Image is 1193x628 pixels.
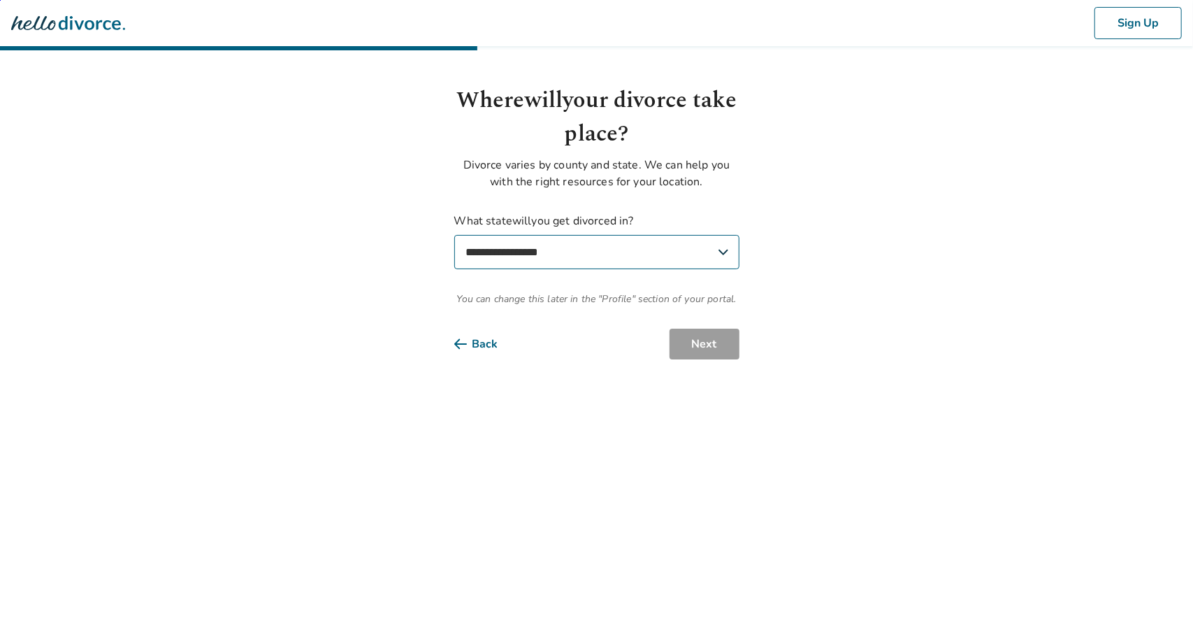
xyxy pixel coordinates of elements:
[454,84,739,151] h1: Where will your divorce take place?
[454,213,739,269] label: What state will you get divorced in?
[1123,561,1193,628] iframe: Chat Widget
[454,329,521,359] button: Back
[454,157,739,190] p: Divorce varies by county and state. We can help you with the right resources for your location.
[454,235,739,269] select: What statewillyou get divorced in?
[670,329,739,359] button: Next
[1094,7,1182,39] button: Sign Up
[454,292,739,306] span: You can change this later in the "Profile" section of your portal.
